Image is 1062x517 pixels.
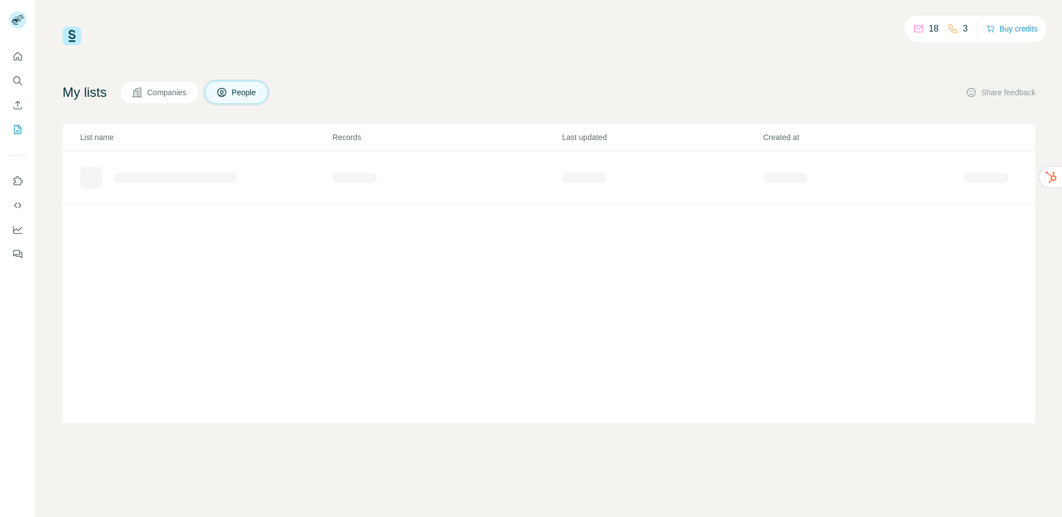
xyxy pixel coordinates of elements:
[9,244,27,264] button: Feedback
[147,87,188,98] span: Companies
[966,87,1035,98] button: Share feedback
[332,132,561,143] p: Records
[63,84,107,101] h4: My lists
[562,132,762,143] p: Last updated
[763,132,963,143] p: Created at
[9,46,27,66] button: Quick start
[63,27,81,45] img: Surfe Logo
[9,95,27,115] button: Enrich CSV
[963,22,968,35] p: 3
[232,87,257,98] span: People
[9,220,27,240] button: Dashboard
[929,22,939,35] p: 18
[9,120,27,139] button: My lists
[9,71,27,91] button: Search
[80,132,331,143] p: List name
[9,171,27,191] button: Use Surfe on LinkedIn
[986,21,1038,37] button: Buy credits
[9,195,27,215] button: Use Surfe API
